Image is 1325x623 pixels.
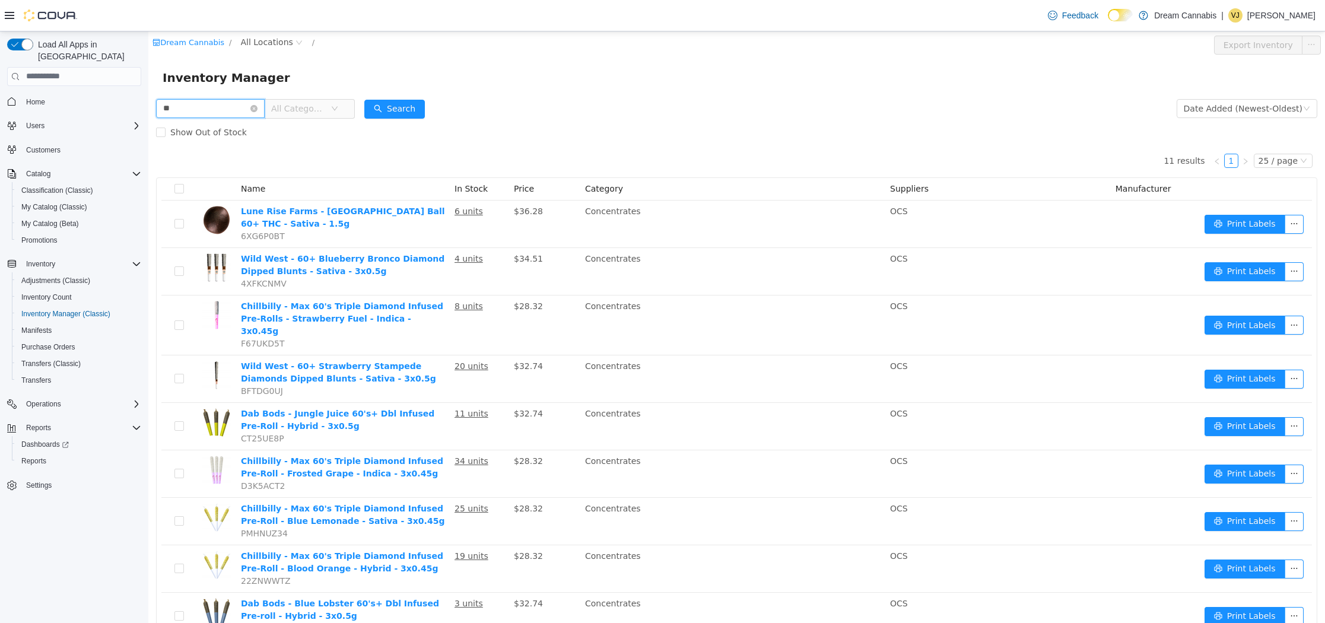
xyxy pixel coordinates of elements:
button: icon: searchSearch [216,68,277,87]
a: icon: shopDream Cannabis [4,7,76,15]
i: icon: down [183,74,190,82]
span: / [164,7,166,15]
span: Users [26,121,45,131]
button: icon: ellipsis [1136,481,1155,500]
div: Date Added (Newest-Oldest) [1035,68,1154,86]
span: Inventory Manager [14,37,149,56]
td: Concentrates [432,169,737,217]
button: icon: printerPrint Labels [1056,284,1137,303]
span: Manufacturer [967,152,1023,162]
i: icon: right [1094,126,1101,133]
i: icon: shop [4,7,12,15]
li: 11 results [1015,122,1056,136]
span: $34.51 [366,223,395,232]
span: All Locations [93,4,145,17]
td: Concentrates [432,466,737,514]
span: Suppliers [742,152,780,162]
span: Home [26,97,45,107]
img: Chillbilly - Max 60's Triple Diamond Infused Pre-Roll - Frosted Grape - Indica - 3x0.45g hero shot [53,424,83,453]
span: My Catalog (Classic) [17,200,141,214]
span: Name [93,152,117,162]
span: $32.74 [366,377,395,387]
span: Users [21,119,141,133]
td: Concentrates [432,264,737,324]
img: Dab Bods - Blue Lobster 60's+ Dbl Infused Pre-roll - Hybrid - 3x0.5g hero shot [53,566,83,596]
button: Inventory [21,257,60,271]
button: icon: printerPrint Labels [1056,576,1137,595]
button: icon: printerPrint Labels [1056,338,1137,357]
span: Inventory [21,257,141,271]
button: Users [21,119,49,133]
span: My Catalog (Beta) [17,217,141,231]
button: icon: ellipsis [1136,386,1155,405]
span: Adjustments (Classic) [17,274,141,288]
button: Manifests [12,322,146,339]
p: | [1221,8,1224,23]
img: Lune Rise Farms - Strawberry Fields Temple Ball 60+ THC - Sativa - 1.5g hero shot [53,174,83,204]
span: Customers [26,145,61,155]
a: Transfers [17,373,56,387]
span: $36.28 [366,175,395,185]
span: BFTDG0UJ [93,355,135,364]
span: Catalog [21,167,141,181]
span: Classification (Classic) [17,183,141,198]
img: Dab Bods - Jungle Juice 60's+ Dbl Infused Pre-Roll - Hybrid - 3x0.5g hero shot [53,376,83,406]
span: Inventory Manager (Classic) [17,307,141,321]
a: Inventory Manager (Classic) [17,307,115,321]
span: Promotions [21,236,58,245]
td: Concentrates [432,371,737,419]
span: Inventory Count [17,290,141,304]
span: Purchase Orders [17,340,141,354]
button: icon: printerPrint Labels [1056,481,1137,500]
u: 20 units [306,330,340,339]
img: Wild West - 60+ Strawberry Stampede Diamonds Dipped Blunts - Sativa - 3x0.5g hero shot [53,329,83,358]
span: $32.74 [366,330,395,339]
button: icon: ellipsis [1154,4,1173,23]
button: icon: ellipsis [1136,528,1155,547]
span: Feedback [1062,9,1098,21]
span: Show Out of Stock [17,96,103,106]
button: icon: ellipsis [1136,338,1155,357]
img: Chillbilly - Max 60's Triple Diamond Infused Pre-Roll - Blue Lemonade - Sativa - 3x0.45g hero shot [53,471,83,501]
span: OCS [742,567,760,577]
span: Dashboards [21,440,69,449]
span: 6XG6P0BT [93,200,136,209]
button: icon: ellipsis [1136,284,1155,303]
span: Manifests [17,323,141,338]
span: F67UKD5T [93,307,136,317]
span: Category [437,152,475,162]
span: 4XFKCNMV [93,247,138,257]
span: Catalog [26,169,50,179]
i: icon: close-circle [102,74,109,81]
span: Promotions [17,233,141,247]
button: Operations [2,396,146,412]
button: Catalog [21,167,55,181]
a: Wild West - 60+ Blueberry Bronco Diamond Dipped Blunts - Sativa - 3x0.5g [93,223,296,244]
a: Chillbilly - Max 60's Triple Diamond Infused Pre-Roll - Blood Orange - Hybrid - 3x0.45g [93,520,295,542]
span: $28.32 [366,520,395,529]
u: 11 units [306,377,340,387]
a: Dab Bods - Blue Lobster 60's+ Dbl Infused Pre-roll - Hybrid - 3x0.5g [93,567,291,589]
span: CT25UE8P [93,402,136,412]
button: Classification (Classic) [12,182,146,199]
button: icon: ellipsis [1136,433,1155,452]
span: OCS [742,520,760,529]
span: / [81,7,83,15]
a: Dab Bods - Jungle Juice 60's+ Dbl Infused Pre-Roll - Hybrid - 3x0.5g [93,377,286,399]
button: Users [2,117,146,134]
span: All Categories [123,71,177,83]
span: OCS [742,270,760,279]
span: $28.32 [366,425,395,434]
img: Cova [24,9,77,21]
span: In Stock [306,152,339,162]
a: Dashboards [17,437,74,452]
u: 8 units [306,270,335,279]
a: Inventory Count [17,290,77,304]
a: Lune Rise Farms - [GEOGRAPHIC_DATA] Ball 60+ THC - Sativa - 1.5g [93,175,297,197]
i: icon: down [1155,74,1162,82]
a: Manifests [17,323,56,338]
td: Concentrates [432,514,737,561]
span: Operations [21,397,141,411]
a: Feedback [1043,4,1103,27]
div: 25 / page [1110,123,1149,136]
